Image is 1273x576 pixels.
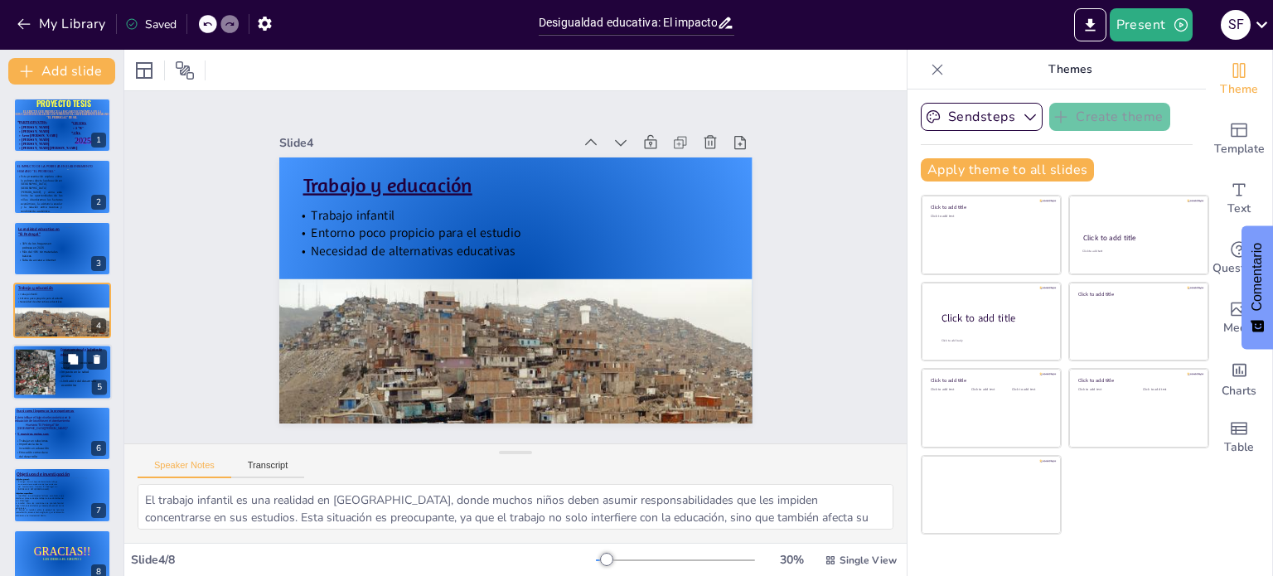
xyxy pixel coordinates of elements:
[91,256,106,271] div: 3
[17,432,49,436] u: Y nuestras metas son:
[22,249,58,258] span: Más del 40% sin materiales básicos
[311,225,520,242] span: Entorno poco propicio para el estudio
[19,120,46,125] span: PARTICIPANTES:
[43,557,81,561] span: LES DESEA EL GRUPO 1
[1250,243,1264,312] font: Comentario
[231,460,305,478] button: Transcript
[1220,80,1258,99] span: Theme
[18,226,60,231] span: La realidad educativa en
[73,121,86,126] span: GRADO:
[16,492,33,495] span: Objetivos específicos:
[16,502,64,510] span: 2. Analizar cómo las condiciones de pobreza familiar repercuten en la asistencia y el desempeño e...
[17,174,62,213] p: Esta presentación explora cómo la pobreza afecta la educación en [GEOGRAPHIC_DATA], [GEOGRAPHIC_D...
[34,545,91,558] span: GRACIAS!!
[131,552,596,568] div: Slide 4 / 8
[20,293,37,296] span: Trabajo infantil
[138,484,893,530] textarea: El trabajo infantil es una realidad en [GEOGRAPHIC_DATA], donde muchos niños deben asumir respons...
[138,460,231,478] button: Speaker Notes
[1206,348,1272,408] div: Add charts and graphs
[1223,319,1256,337] span: Media
[840,554,897,567] span: Single View
[19,451,47,459] span: Educación como clave del desarrollo
[941,339,1046,343] div: Click to add body
[13,98,111,152] div: EL EFECTO QUE PRODUCE LA ESCASEZ ECONÓMICA EN LA EDUCACIÓN ESCOLAR DE LOS NIÑOS EN EL ASENTAMIENT...
[971,388,1009,392] div: Click to add text
[1227,200,1251,218] span: Text
[931,388,968,392] div: Click to add text
[931,377,1049,384] div: Click to add title
[941,312,1048,326] div: Click to add title
[311,242,515,259] span: Necesidad de alternativas educativas
[931,215,1049,219] div: Click to add text
[17,138,86,142] p: [PERSON_NAME]
[20,300,62,303] span: Necesidad de alternativas educativas
[75,137,91,146] span: 2025
[91,503,106,518] div: 7
[17,409,75,413] u: Es así como llegamos a la preguntarnos:
[1242,226,1273,350] button: Comentarios - Mostrar encuesta
[19,438,48,443] span: Trabajar en soluciones
[1110,8,1193,41] button: Present
[16,478,29,481] span: Objetivo general:
[1078,388,1130,392] div: Click to add text
[175,61,195,80] span: Position
[17,142,86,146] p: [PERSON_NAME]
[22,258,56,262] span: Falta de acceso a internet
[1206,169,1272,229] div: Add text boxes
[87,349,107,369] button: Delete Slide
[16,510,64,517] span: 3. Evaluar la relación entre la escasez de recursos (alimentación, acceso a tecnología, etc.) y e...
[1083,233,1193,243] div: Click to add title
[61,370,89,379] span: Impacto en la salud pública
[1078,290,1197,297] div: Click to add title
[931,204,1049,211] div: Click to add title
[16,495,64,502] span: 1. Identificar los principales factores económicos que afectan el proceso de aprendizaje de los e...
[13,159,111,214] div: EL IMPACTO DE LA POBREZA EN El ASENTAMIENTO HUMANO “EL PEDREGAL”f68b4ee3-74/15db7423-6270-4a4a-a8...
[921,158,1094,182] button: Apply theme to all slides
[279,135,574,151] div: Slide 4
[539,11,717,35] input: Insert title
[1224,438,1254,457] span: Table
[1221,10,1251,40] div: S F
[1212,259,1266,278] span: Questions
[1012,388,1049,392] div: Click to add text
[91,441,106,456] div: 6
[1221,8,1251,41] button: S F
[1222,382,1256,400] span: Charts
[1082,249,1193,254] div: Click to add text
[13,415,71,430] p: ¿Cómo influye el bajo nivel económico en la educación de los niños en el Asentamiento Humano “El ...
[1049,103,1170,131] button: Create theme
[15,110,109,119] p: EL EFECTO QUE PRODUCE LA ESCASEZ ECONÓMICA EN LA EDUCACIÓN ESCOLAR DE LOS NIÑOS EN EL ASENTAMIENT...
[19,443,48,451] span: Importancia de la inversión en educación
[131,57,157,84] div: Layout
[303,172,472,197] u: Trabajo y educación
[17,125,86,129] p: [PERSON_NAME]
[12,344,112,400] div: https://cdn.sendsteps.com/images/slides/2025_27_08_11_27-rl4cBjPZBooacGhj.jpegConsecuencias de la...
[91,318,106,333] div: 4
[18,232,41,237] span: “El Pedregal”
[1206,109,1272,169] div: Add ready made slides
[1206,288,1272,348] div: Add images, graphics, shapes or video
[1206,229,1272,288] div: Get real-time input from your audience
[1078,377,1197,384] div: Click to add title
[18,286,53,291] u: Trabajo y educación
[63,349,83,369] button: Duplicate Slide
[13,406,111,461] div: Es así como llegamos a la preguntarnos:Trabajar en solucionesImportancia de la inversión en educa...
[8,58,115,85] button: Add slide
[1214,140,1265,158] span: Template
[772,552,811,568] div: 30 %
[91,133,106,148] div: 1
[13,283,111,337] div: https://cdn.sendsteps.com/images/slides/2025_27_08_11_27-Gm6-wU0a-q9ptSMK.jpegTrabajo y educación...
[13,467,111,522] div: 7
[61,378,96,387] span: Limitación del desarrollo económico
[17,129,86,133] p: [PERSON_NAME]
[36,97,91,109] span: PROYECTO TESIS
[61,347,102,356] u: Consecuencias de la falta de educación
[92,380,107,394] div: 5
[921,103,1043,131] button: Sendsteps
[61,361,93,370] span: Desempleo y exclusión social
[1143,388,1195,392] div: Click to add text
[91,195,106,210] div: 2
[125,17,177,32] div: Saved
[20,297,63,300] span: Entorno poco propicio para el estudio
[17,164,94,173] span: EL IMPACTO DE LA POBREZA EN El ASENTAMIENTO HUMANO “EL PEDREGAL”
